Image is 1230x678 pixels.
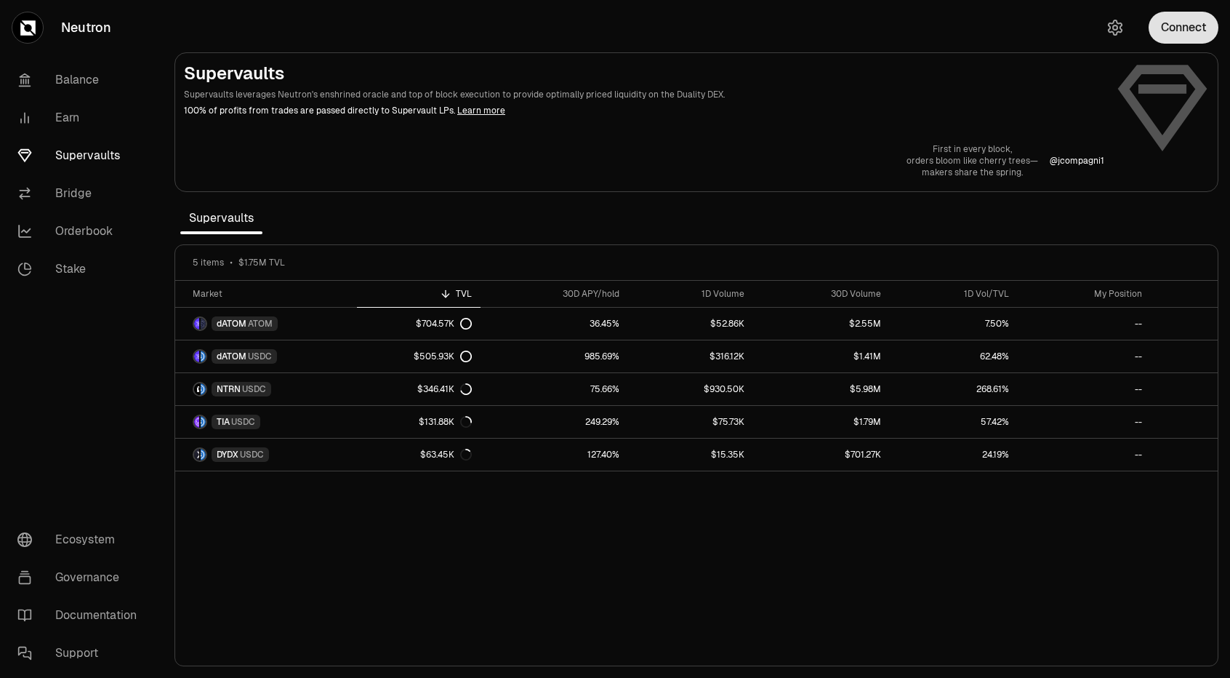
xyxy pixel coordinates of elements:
img: USDC Logo [201,351,206,362]
a: 985.69% [481,340,628,372]
p: Supervaults leverages Neutron's enshrined oracle and top of block execution to provide optimally ... [184,88,1104,101]
a: Ecosystem [6,521,157,559]
a: -- [1018,406,1151,438]
a: Balance [6,61,157,99]
a: NTRN LogoUSDC LogoNTRNUSDC [175,373,357,405]
img: dATOM Logo [194,351,199,362]
a: TIA LogoUSDC LogoTIAUSDC [175,406,357,438]
a: $15.35K [628,439,753,471]
p: orders bloom like cherry trees— [907,155,1038,167]
a: Governance [6,559,157,597]
a: -- [1018,439,1151,471]
div: 30D APY/hold [489,288,619,300]
a: 268.61% [890,373,1018,405]
div: 1D Vol/TVL [899,288,1010,300]
a: -- [1018,340,1151,372]
h2: Supervaults [184,62,1104,85]
div: TVL [366,288,472,300]
span: $1.75M TVL [238,257,285,268]
img: NTRN Logo [194,383,199,395]
span: TIA [217,416,230,428]
span: USDC [242,383,266,395]
div: $63.45K [420,449,472,460]
img: DYDX Logo [194,449,199,460]
div: $131.88K [419,416,472,428]
button: Connect [1149,12,1218,44]
div: 30D Volume [762,288,881,300]
p: First in every block, [907,143,1038,155]
a: Documentation [6,597,157,634]
span: Supervaults [180,204,262,233]
span: NTRN [217,383,241,395]
a: Support [6,634,157,672]
a: DYDX LogoUSDC LogoDYDXUSDC [175,439,357,471]
div: My Position [1026,288,1142,300]
a: $1.41M [753,340,890,372]
a: $704.57K [357,308,481,340]
img: USDC Logo [201,416,206,428]
a: Earn [6,99,157,137]
div: $704.57K [416,318,472,330]
img: TIA Logo [194,416,199,428]
a: dATOM LogoATOM LogodATOMATOM [175,308,357,340]
span: dATOM [217,318,246,330]
span: USDC [231,416,255,428]
img: ATOM Logo [201,318,206,330]
a: 75.66% [481,373,628,405]
a: 249.29% [481,406,628,438]
a: Supervaults [6,137,157,175]
a: First in every block,orders bloom like cherry trees—makers share the spring. [907,143,1038,178]
a: $505.93K [357,340,481,372]
a: $75.73K [628,406,753,438]
p: @ jcompagni1 [1050,155,1104,167]
span: dATOM [217,351,246,362]
a: -- [1018,373,1151,405]
span: USDC [248,351,272,362]
a: $1.79M [753,406,890,438]
div: Market [193,288,348,300]
a: Learn more [457,105,505,116]
a: 127.40% [481,439,628,471]
a: -- [1018,308,1151,340]
a: dATOM LogoUSDC LogodATOMUSDC [175,340,357,372]
p: makers share the spring. [907,167,1038,178]
span: ATOM [248,318,273,330]
a: 7.50% [890,308,1018,340]
div: $505.93K [414,351,472,362]
span: 5 items [193,257,224,268]
a: $2.55M [753,308,890,340]
a: $930.50K [628,373,753,405]
a: Stake [6,250,157,288]
a: 24.19% [890,439,1018,471]
div: 1D Volume [637,288,744,300]
img: dATOM Logo [194,318,199,330]
a: $63.45K [357,439,481,471]
a: @jcompagni1 [1050,155,1104,167]
a: 57.42% [890,406,1018,438]
div: $346.41K [417,383,472,395]
a: $5.98M [753,373,890,405]
img: USDC Logo [201,383,206,395]
a: $346.41K [357,373,481,405]
img: USDC Logo [201,449,206,460]
a: 36.45% [481,308,628,340]
a: $316.12K [628,340,753,372]
a: 62.48% [890,340,1018,372]
span: USDC [240,449,264,460]
a: $131.88K [357,406,481,438]
a: $701.27K [753,439,890,471]
a: Orderbook [6,212,157,250]
p: 100% of profits from trades are passed directly to Supervault LPs. [184,104,1104,117]
a: Bridge [6,175,157,212]
a: $52.86K [628,308,753,340]
span: DYDX [217,449,238,460]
